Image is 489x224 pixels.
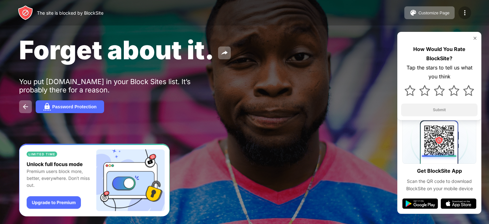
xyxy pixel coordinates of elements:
[401,104,478,116] button: Submit
[401,45,478,63] div: How Would You Rate BlockSite?
[52,104,96,109] div: Password Protection
[419,85,430,96] img: star.svg
[401,63,478,82] div: Tap the stars to tell us what you think
[37,10,103,16] div: The site is blocked by BlockSite
[22,103,29,111] img: back.svg
[36,100,104,113] button: Password Protection
[221,49,228,57] img: share.svg
[463,85,474,96] img: star.svg
[404,6,455,19] button: Customize Page
[405,85,415,96] img: star.svg
[441,199,476,209] img: app-store.svg
[19,77,216,94] div: You put [DOMAIN_NAME] in your Block Sites list. It’s probably there for a reason.
[472,36,478,41] img: rate-us-close.svg
[402,178,476,192] div: Scan the QR code to download BlockSite on your mobile device
[43,103,51,111] img: password.svg
[449,85,459,96] img: star.svg
[417,166,462,176] div: Get BlockSite App
[461,9,469,17] img: menu-icon.svg
[434,85,445,96] img: star.svg
[19,144,170,217] iframe: Banner
[409,9,417,17] img: pallet.svg
[418,11,450,15] div: Customize Page
[19,34,214,65] span: Forget about it.
[18,5,33,20] img: header-logo.svg
[402,199,438,209] img: google-play.svg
